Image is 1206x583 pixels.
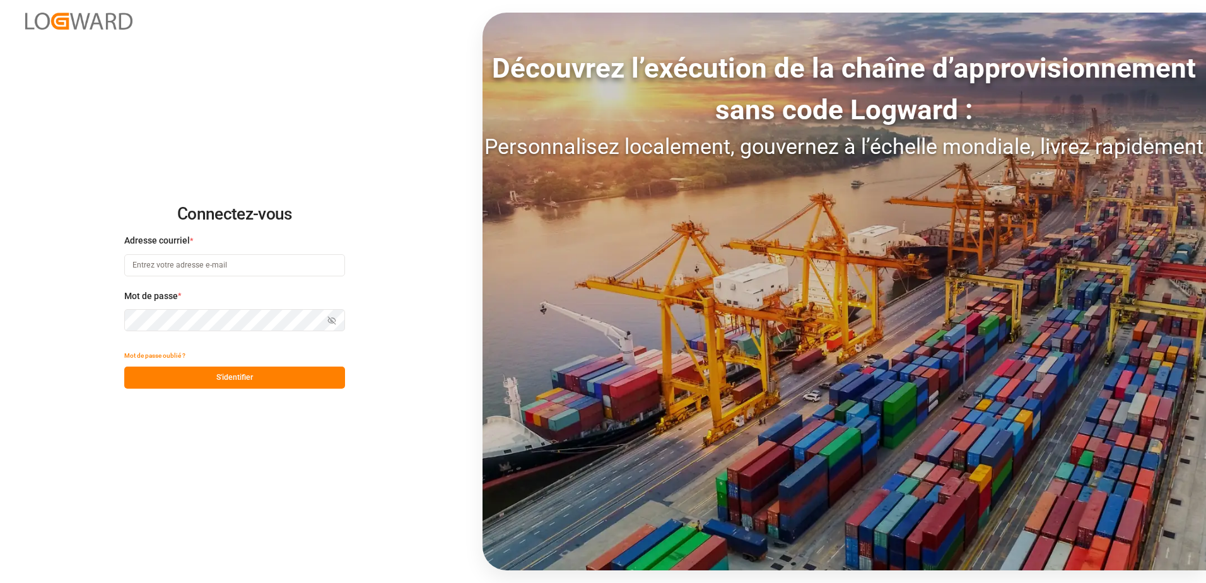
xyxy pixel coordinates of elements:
[483,47,1206,131] div: Découvrez l’exécution de la chaîne d’approvisionnement sans code Logward :
[124,344,185,367] button: Mot de passe oublié ?
[483,131,1206,163] div: Personnalisez localement, gouvernez à l’échelle mondiale, livrez rapidement
[124,367,345,389] button: S'identifier
[124,254,345,276] input: Entrez votre adresse e-mail
[25,13,132,30] img: Logward_new_orange.png
[124,194,345,235] h2: Connectez-vous
[124,290,178,303] span: Mot de passe
[124,234,190,247] span: Adresse courriel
